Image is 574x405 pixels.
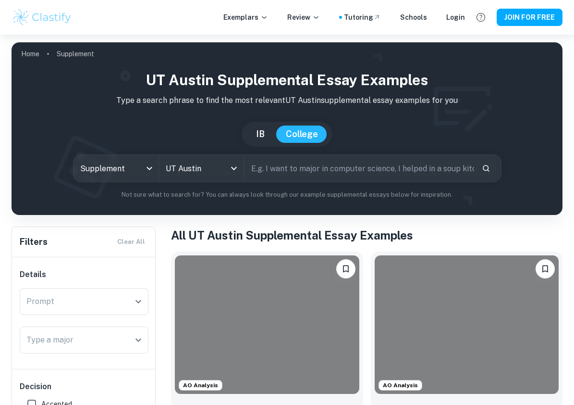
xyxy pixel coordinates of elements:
p: Exemplars [223,12,268,23]
img: Clastify logo [12,8,73,27]
span: AO Analysis [179,381,222,390]
span: AO Analysis [379,381,422,390]
button: Open [227,162,241,175]
img: profile cover [12,42,562,215]
a: Home [21,47,39,61]
button: Please log in to bookmark exemplars [536,259,555,278]
a: Tutoring [344,12,381,23]
h6: Decision [20,381,148,392]
button: JOIN FOR FREE [497,9,562,26]
h6: Filters [20,235,48,249]
button: Help and Feedback [473,9,489,25]
button: Open [132,295,145,308]
p: Type a search phrase to find the most relevant UT Austin supplemental essay examples for you [19,95,555,106]
button: Please log in to bookmark exemplars [336,259,355,278]
p: Not sure what to search for? You can always look through our example supplemental essays below fo... [19,190,555,200]
input: E.g. I want to major in computer science, I helped in a soup kitchen, I want to join the debate t... [244,155,474,182]
button: Open [132,333,145,347]
p: Review [287,12,320,23]
h1: UT Austin Supplemental Essay Examples [19,69,555,91]
div: Supplement [73,155,159,182]
button: College [276,126,328,143]
button: Search [478,160,494,177]
h6: Details [20,269,148,280]
p: Supplement [57,49,94,59]
button: IB [246,126,274,143]
a: Schools [400,12,427,23]
h1: All UT Austin Supplemental Essay Examples [171,227,562,244]
a: Login [446,12,465,23]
